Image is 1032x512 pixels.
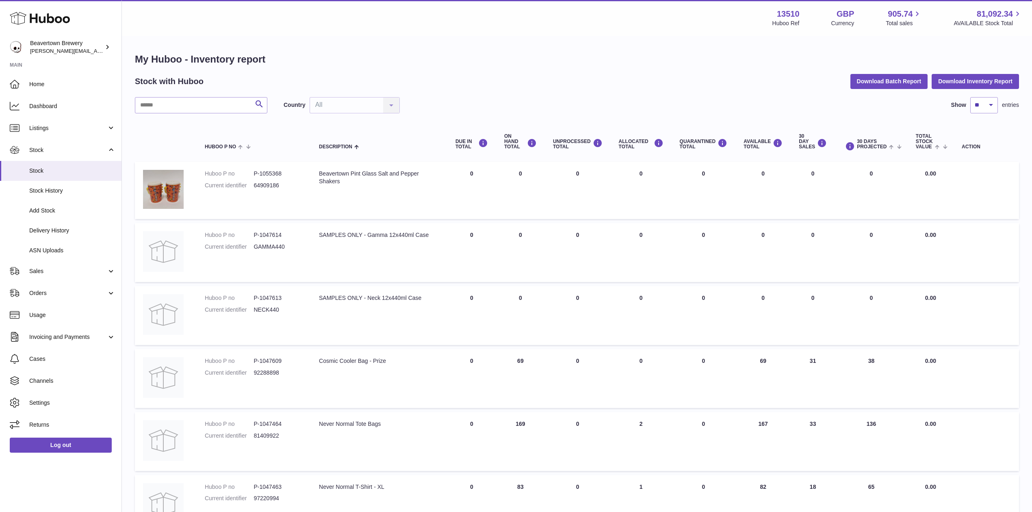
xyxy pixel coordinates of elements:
span: 0 [702,232,705,238]
img: product image [143,357,184,398]
div: Cosmic Cooler Bag - Prize [319,357,439,365]
dt: Huboo P no [205,483,254,491]
div: Currency [831,20,854,27]
span: 0.00 [925,295,936,301]
div: UNPROCESSED Total [553,139,603,150]
div: AVAILABLE Total [744,139,783,150]
span: [PERSON_NAME][EMAIL_ADDRESS][PERSON_NAME][DOMAIN_NAME] [30,48,206,54]
span: Settings [29,399,115,407]
div: Action [962,144,1011,150]
label: Country [284,101,306,109]
td: 0 [835,223,908,282]
td: 136 [835,412,908,471]
td: 0 [735,286,791,345]
td: 0 [447,286,496,345]
td: 0 [447,349,496,408]
span: 30 DAYS PROJECTED [857,139,887,150]
dd: P-1047614 [254,231,303,239]
div: Huboo Ref [772,20,800,27]
span: Delivery History [29,227,115,234]
span: Stock [29,167,115,175]
span: Invoicing and Payments [29,333,107,341]
span: Orders [29,289,107,297]
td: 0 [545,412,611,471]
td: 0 [496,286,545,345]
span: Stock History [29,187,115,195]
img: product image [143,294,184,335]
td: 0 [835,286,908,345]
div: SAMPLES ONLY - Neck 12x440ml Case [319,294,439,302]
div: 30 DAY SALES [799,134,827,150]
span: Usage [29,311,115,319]
td: 0 [735,223,791,282]
dt: Huboo P no [205,420,254,428]
td: 0 [791,223,835,282]
dd: P-1055368 [254,170,303,178]
img: product image [143,231,184,272]
td: 0 [791,286,835,345]
td: 0 [545,286,611,345]
div: ALLOCATED Total [619,139,663,150]
span: 81,092.34 [977,9,1013,20]
div: QUARANTINED Total [680,139,728,150]
div: SAMPLES ONLY - Gamma 12x440ml Case [319,231,439,239]
td: 0 [611,286,672,345]
span: Add Stock [29,207,115,215]
span: Huboo P no [205,144,236,150]
td: 69 [496,349,545,408]
td: 0 [791,162,835,219]
td: 0 [447,162,496,219]
dd: P-1047464 [254,420,303,428]
dt: Current identifier [205,306,254,314]
dd: P-1047463 [254,483,303,491]
dd: P-1047613 [254,294,303,302]
td: 167 [735,412,791,471]
dd: 97220994 [254,495,303,502]
dt: Current identifier [205,369,254,377]
dt: Current identifier [205,182,254,189]
td: 33 [791,412,835,471]
div: Beavertown Pint Glass Salt and Pepper Shakers [319,170,439,185]
div: Beavertown Brewery [30,39,103,55]
td: 0 [611,162,672,219]
td: 0 [447,223,496,282]
span: 0.00 [925,170,936,177]
a: 905.74 Total sales [886,9,922,27]
td: 169 [496,412,545,471]
button: Download Batch Report [850,74,928,89]
button: Download Inventory Report [932,74,1019,89]
dt: Huboo P no [205,294,254,302]
td: 0 [496,223,545,282]
h1: My Huboo - Inventory report [135,53,1019,66]
div: Never Normal Tote Bags [319,420,439,428]
dt: Current identifier [205,495,254,502]
span: Sales [29,267,107,275]
div: Never Normal T-Shirt - XL [319,483,439,491]
dd: 81409922 [254,432,303,440]
span: 0 [702,421,705,427]
td: 0 [735,162,791,219]
td: 31 [791,349,835,408]
img: product image [143,170,184,209]
span: Listings [29,124,107,132]
span: 0.00 [925,232,936,238]
span: Cases [29,355,115,363]
span: Total stock value [916,134,933,150]
td: 0 [545,223,611,282]
td: 0 [447,412,496,471]
span: Returns [29,421,115,429]
span: 0 [702,170,705,177]
a: 81,092.34 AVAILABLE Stock Total [954,9,1022,27]
td: 0 [611,223,672,282]
img: Matthew.McCormack@beavertownbrewery.co.uk [10,41,22,53]
dd: NECK440 [254,306,303,314]
span: Description [319,144,352,150]
strong: GBP [837,9,854,20]
span: 0.00 [925,358,936,364]
dt: Current identifier [205,243,254,251]
span: Dashboard [29,102,115,110]
span: 0.00 [925,484,936,490]
span: 0.00 [925,421,936,427]
span: 0 [702,484,705,490]
span: Channels [29,377,115,385]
